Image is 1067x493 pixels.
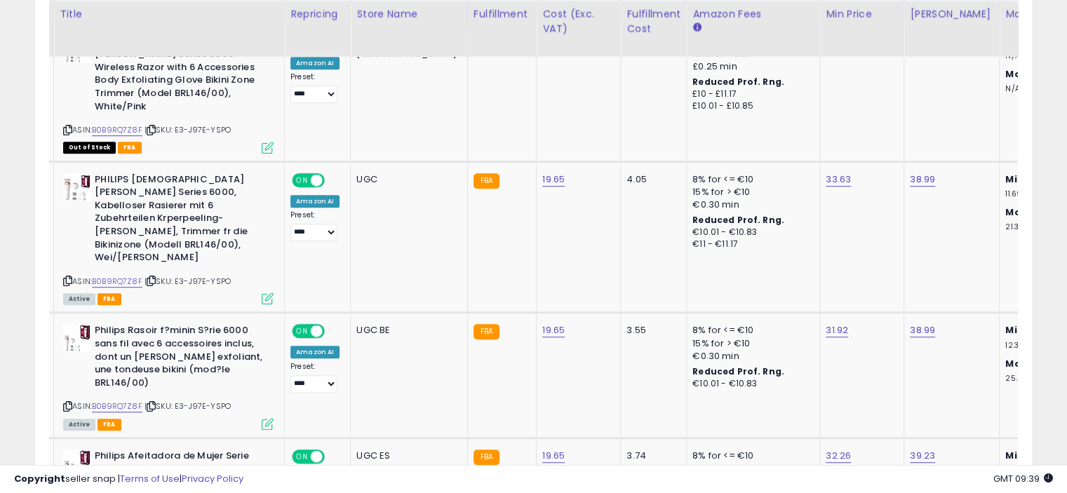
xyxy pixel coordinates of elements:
[98,293,121,305] span: FBA
[63,173,91,201] img: 41Cch2v2RfL._SL40_.jpg
[356,173,457,186] div: UGC
[692,88,809,100] div: £10 - £11.17
[692,173,809,186] div: 8% for <= €10
[692,100,809,112] div: £10.01 - £10.85
[182,472,243,485] a: Privacy Policy
[1005,173,1026,186] b: Min:
[63,419,95,431] span: All listings currently available for purchase on Amazon
[826,323,848,337] a: 31.92
[95,173,265,268] b: PHILIPS [DEMOGRAPHIC_DATA] [PERSON_NAME] Series 6000, Kabelloser Rasierer mit 6 Zubehrteilen Krpe...
[290,6,344,21] div: Repricing
[14,472,65,485] strong: Copyright
[290,210,340,242] div: Preset:
[626,324,676,337] div: 3.55
[474,6,530,21] div: Fulfillment
[1005,323,1026,337] b: Min:
[323,174,345,186] span: OFF
[95,324,265,393] b: Philips Rasoir f?minin S?rie 6000 sans fil avec 6 accessoires inclus, dont un [PERSON_NAME] exfol...
[356,324,457,337] div: UGC BE
[290,346,340,358] div: Amazon AI
[692,198,809,211] div: €0.30 min
[145,276,231,287] span: | SKU: E3-J97E-YSPO
[474,173,499,189] small: FBA
[692,60,809,73] div: £0.25 min
[92,276,142,288] a: B0B9RQ7Z8F
[290,195,340,208] div: Amazon AI
[910,6,993,21] div: [PERSON_NAME]
[63,324,274,428] div: ASIN:
[145,400,231,412] span: | SKU: E3-J97E-YSPO
[542,6,615,36] div: Cost (Exc. VAT)
[356,6,462,21] div: Store Name
[626,173,676,186] div: 4.05
[290,362,340,393] div: Preset:
[63,142,116,154] span: All listings that are currently out of stock and unavailable for purchase on Amazon
[1005,449,1026,462] b: Min:
[63,35,274,152] div: ASIN:
[118,142,142,154] span: FBA
[63,324,91,352] img: 41N7K39uJ9L._SL40_.jpg
[542,323,565,337] a: 19.65
[1005,67,1030,81] b: Max:
[910,323,935,337] a: 38.99
[98,419,121,431] span: FBA
[910,449,935,463] a: 39.23
[692,238,809,250] div: €11 - €11.17
[293,325,311,337] span: ON
[60,6,279,21] div: Title
[626,6,680,36] div: Fulfillment Cost
[826,6,898,21] div: Min Price
[626,450,676,462] div: 3.74
[692,76,784,88] b: Reduced Prof. Rng.
[692,337,809,350] div: 15% for > €10
[293,174,311,186] span: ON
[14,473,243,486] div: seller snap | |
[120,472,180,485] a: Terms of Use
[323,325,345,337] span: OFF
[63,293,95,305] span: All listings currently available for purchase on Amazon
[474,450,499,465] small: FBA
[692,450,809,462] div: 8% for <= €10
[1005,205,1030,219] b: Max:
[92,124,142,136] a: B0B9RQ7Z8F
[692,186,809,198] div: 15% for > €10
[290,72,340,104] div: Preset:
[826,173,851,187] a: 33.63
[63,173,274,304] div: ASIN:
[692,6,814,21] div: Amazon Fees
[993,472,1053,485] span: 2025-08-18 09:39 GMT
[692,350,809,363] div: €0.30 min
[95,35,265,116] b: PHILIPS [DEMOGRAPHIC_DATA] [PERSON_NAME] Series 6000 Wireless Razor with 6 Accessories Body Exfol...
[910,173,935,187] a: 38.99
[692,324,809,337] div: 8% for <= €10
[692,378,809,390] div: €10.01 - €10.83
[692,365,784,377] b: Reduced Prof. Rng.
[145,124,231,135] span: | SKU: E3-J97E-YSPO
[692,227,809,238] div: €10.01 - €10.83
[542,173,565,187] a: 19.65
[542,449,565,463] a: 19.65
[474,324,499,339] small: FBA
[1005,357,1030,370] b: Max:
[290,57,340,69] div: Amazon AI
[293,450,311,462] span: ON
[63,450,91,478] img: 41I+BeLnzdL._SL40_.jpg
[692,214,784,226] b: Reduced Prof. Rng.
[92,400,142,412] a: B0B9RQ7Z8F
[692,21,701,34] small: Amazon Fees.
[356,450,457,462] div: UGC ES
[826,449,851,463] a: 32.26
